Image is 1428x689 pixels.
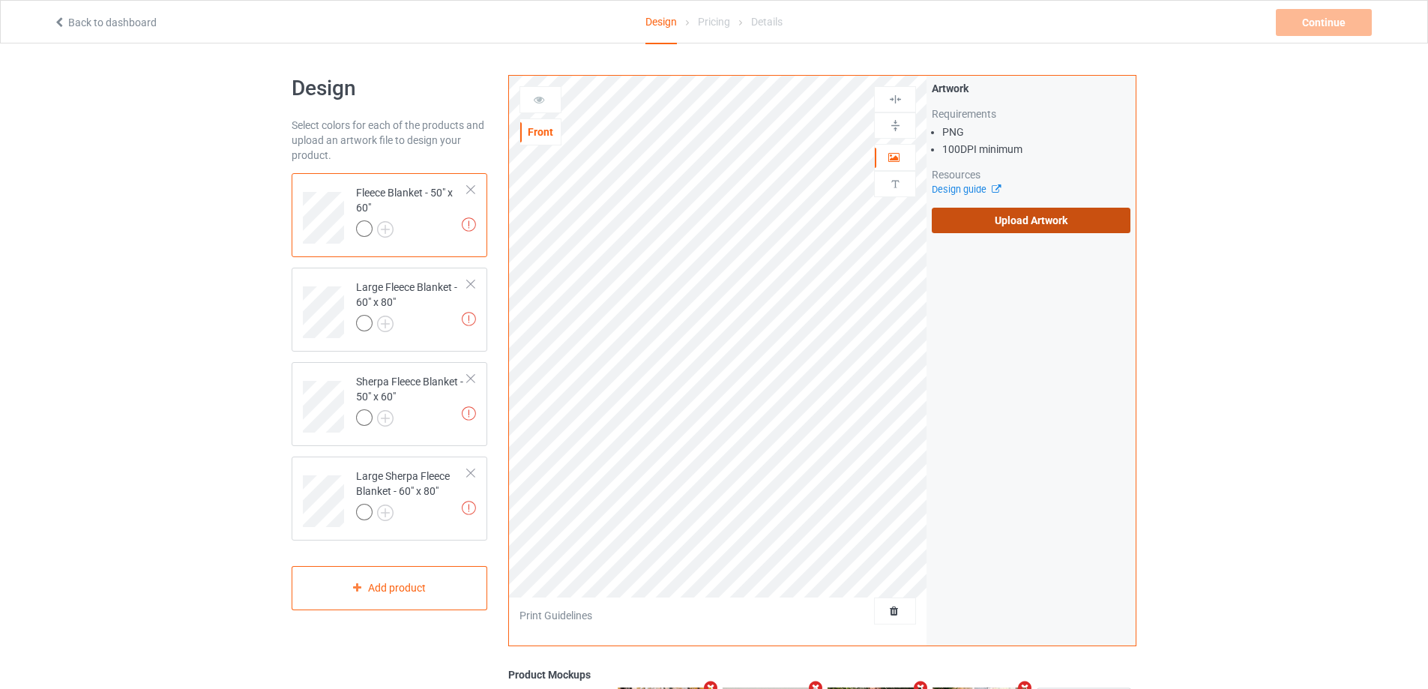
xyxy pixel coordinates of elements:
div: Sherpa Fleece Blanket - 50" x 60" [356,374,468,425]
img: svg+xml;base64,PD94bWwgdmVyc2lvbj0iMS4wIiBlbmNvZGluZz0iVVRGLTgiPz4KPHN2ZyB3aWR0aD0iMjJweCIgaGVpZ2... [377,505,394,521]
div: Resources [932,167,1130,182]
div: Requirements [932,106,1130,121]
img: svg%3E%0A [888,177,903,191]
img: exclamation icon [462,501,476,515]
a: Back to dashboard [53,16,157,28]
div: Fleece Blanket - 50" x 60" [292,173,487,257]
img: svg%3E%0A [888,118,903,133]
label: Upload Artwork [932,208,1130,233]
a: Design guide [932,184,1000,195]
div: Pricing [698,1,730,43]
img: svg%3E%0A [888,92,903,106]
div: Artwork [932,81,1130,96]
div: Large Fleece Blanket - 60" x 80" [356,280,468,331]
div: Select colors for each of the products and upload an artwork file to design your product. [292,118,487,163]
li: 100 DPI minimum [942,142,1130,157]
div: Front [520,124,561,139]
img: exclamation icon [462,406,476,421]
li: PNG [942,124,1130,139]
img: svg+xml;base64,PD94bWwgdmVyc2lvbj0iMS4wIiBlbmNvZGluZz0iVVRGLTgiPz4KPHN2ZyB3aWR0aD0iMjJweCIgaGVpZ2... [377,316,394,332]
div: Add product [292,566,487,610]
div: Large Sherpa Fleece Blanket - 60" x 80" [292,457,487,541]
div: Print Guidelines [519,608,592,623]
div: Product Mockups [508,667,1136,682]
div: Design [645,1,677,44]
img: svg+xml;base64,PD94bWwgdmVyc2lvbj0iMS4wIiBlbmNvZGluZz0iVVRGLTgiPz4KPHN2ZyB3aWR0aD0iMjJweCIgaGVpZ2... [377,410,394,427]
div: Large Sherpa Fleece Blanket - 60" x 80" [356,469,468,520]
div: Details [751,1,783,43]
div: Sherpa Fleece Blanket - 50" x 60" [292,362,487,446]
img: exclamation icon [462,217,476,232]
div: Fleece Blanket - 50" x 60" [356,185,468,236]
div: Large Fleece Blanket - 60" x 80" [292,268,487,352]
img: exclamation icon [462,312,476,326]
h1: Design [292,75,487,102]
img: svg+xml;base64,PD94bWwgdmVyc2lvbj0iMS4wIiBlbmNvZGluZz0iVVRGLTgiPz4KPHN2ZyB3aWR0aD0iMjJweCIgaGVpZ2... [377,221,394,238]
